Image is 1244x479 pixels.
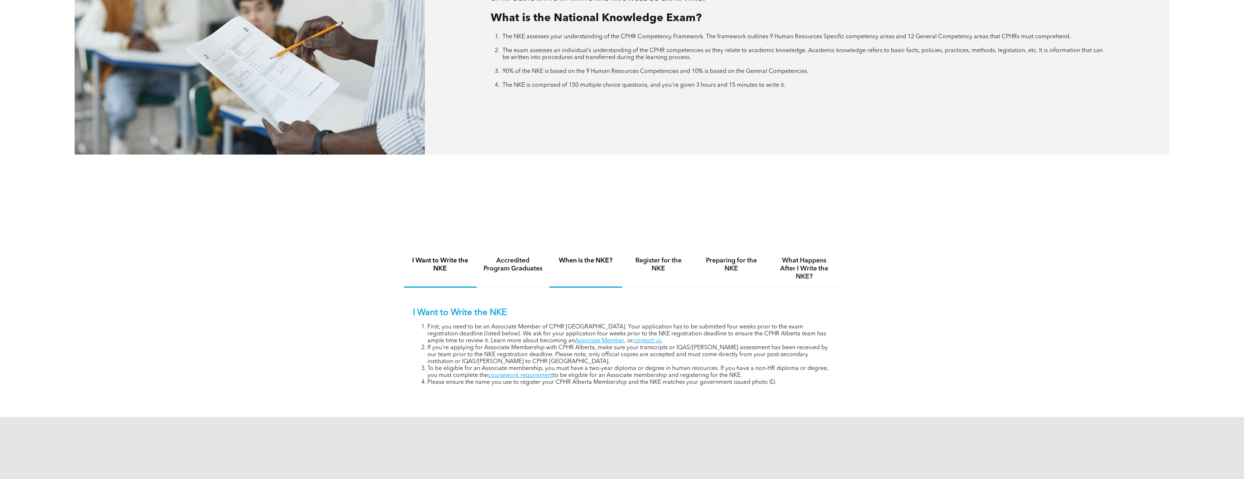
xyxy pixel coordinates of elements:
h4: Accredited Program Graduates [483,257,543,273]
h4: Preparing for the NKE [702,257,761,273]
h4: What Happens After I Write the NKE? [774,257,834,281]
p: I Want to Write the NKE [413,308,832,318]
span: What is the National Knowledge Exam? [491,13,702,24]
span: The NKE is comprised of 150 multiple choice questions, and you’re given 3 hours and 15 minutes to... [502,82,785,88]
li: Please ensure the name you use to register your CPHR Alberta Membership and the NKE matches your ... [427,379,832,386]
a: Associate Member [575,338,624,344]
span: The NKE assesses your understanding of the CPHR Competency Framework. The framework outlines 9 Hu... [502,34,1071,40]
h4: Register for the NKE [629,257,688,273]
li: If you’re applying for Associate Membership with CPHR Alberta, make sure your transcripts or IQAS... [427,344,832,365]
span: The exam assesses an individual’s understanding of the CPHR competencies as they relate to academ... [502,48,1103,61]
a: coursework requirement [488,373,553,378]
h4: When is the NKE? [556,257,616,265]
a: contact us. [634,338,663,344]
span: 90% of the NKE is based on the 9 Human Resources Competencies and 10% is based on the General Com... [502,69,809,74]
li: First, you need to be an Associate Member of CPHR [GEOGRAPHIC_DATA]. Your application has to be s... [427,324,832,344]
li: To be eligible for an Associate membership, you must have a two-year diploma or degree in human r... [427,365,832,379]
h4: I Want to Write the NKE [410,257,470,273]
